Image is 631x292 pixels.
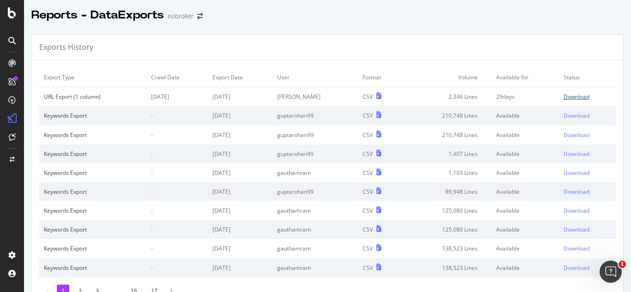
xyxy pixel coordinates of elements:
[564,226,589,233] div: Download
[273,220,358,239] td: gauthamram
[208,144,273,163] td: [DATE]
[363,150,373,158] div: CSV
[146,182,208,201] td: -
[564,226,611,233] a: Download
[496,150,554,158] div: Available
[273,106,358,125] td: guptarohan99
[44,244,142,252] div: Keywords Export
[208,258,273,277] td: [DATE]
[44,169,142,177] div: Keywords Export
[44,226,142,233] div: Keywords Export
[619,261,626,268] span: 1
[363,93,373,101] div: CSV
[146,201,208,220] td: -
[496,226,554,233] div: Available
[273,258,358,277] td: gauthamram
[363,169,373,177] div: CSV
[404,201,491,220] td: 125,080 Lines
[496,131,554,139] div: Available
[363,226,373,233] div: CSV
[363,188,373,196] div: CSV
[564,150,589,158] div: Download
[44,264,142,272] div: Keywords Export
[564,264,589,272] div: Download
[496,112,554,119] div: Available
[404,68,491,87] td: Volume
[564,169,589,177] div: Download
[564,150,611,158] a: Download
[564,131,589,139] div: Download
[564,207,611,215] a: Download
[146,239,208,258] td: -
[39,42,93,53] div: Exports History
[358,68,404,87] td: Format
[363,131,373,139] div: CSV
[146,87,208,107] td: [DATE]
[208,182,273,201] td: [DATE]
[44,93,142,101] div: URL Export (1 column)
[363,264,373,272] div: CSV
[44,131,142,139] div: Keywords Export
[564,264,611,272] a: Download
[273,163,358,182] td: gauthamram
[496,169,554,177] div: Available
[31,7,164,23] div: Reports - DataExports
[404,125,491,144] td: 210,748 Lines
[564,188,589,196] div: Download
[404,182,491,201] td: 89,948 Lines
[404,258,491,277] td: 138,523 Lines
[491,68,559,87] td: Available for
[208,239,273,258] td: [DATE]
[168,12,194,21] div: nobroker
[363,112,373,119] div: CSV
[208,68,273,87] td: Export Date
[146,258,208,277] td: -
[44,150,142,158] div: Keywords Export
[363,244,373,252] div: CSV
[564,169,611,177] a: Download
[208,87,273,107] td: [DATE]
[273,201,358,220] td: gauthamram
[496,264,554,272] div: Available
[363,207,373,215] div: CSV
[404,144,491,163] td: 1,407 Lines
[273,68,358,87] td: User
[39,68,146,87] td: Export Type
[600,261,622,283] iframe: Intercom live chat
[564,244,611,252] a: Download
[564,131,611,139] a: Download
[273,239,358,258] td: gauthamram
[404,220,491,239] td: 125,080 Lines
[197,13,203,19] div: arrow-right-arrow-left
[564,93,589,101] div: Download
[496,207,554,215] div: Available
[44,112,142,119] div: Keywords Export
[208,220,273,239] td: [DATE]
[564,188,611,196] a: Download
[208,201,273,220] td: [DATE]
[496,244,554,252] div: Available
[146,144,208,163] td: -
[273,182,358,201] td: guptarohan99
[404,163,491,182] td: 1,103 Lines
[273,125,358,144] td: guptarohan99
[146,125,208,144] td: -
[564,112,589,119] div: Download
[491,87,559,107] td: 29 days
[208,163,273,182] td: [DATE]
[146,68,208,87] td: Crawl Date
[496,188,554,196] div: Available
[404,239,491,258] td: 138,523 Lines
[146,220,208,239] td: -
[273,144,358,163] td: guptarohan99
[564,112,611,119] a: Download
[404,87,491,107] td: 2,346 Lines
[404,106,491,125] td: 210,748 Lines
[44,207,142,215] div: Keywords Export
[208,106,273,125] td: [DATE]
[44,188,142,196] div: Keywords Export
[564,207,589,215] div: Download
[273,87,358,107] td: [PERSON_NAME]
[146,163,208,182] td: -
[564,93,611,101] a: Download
